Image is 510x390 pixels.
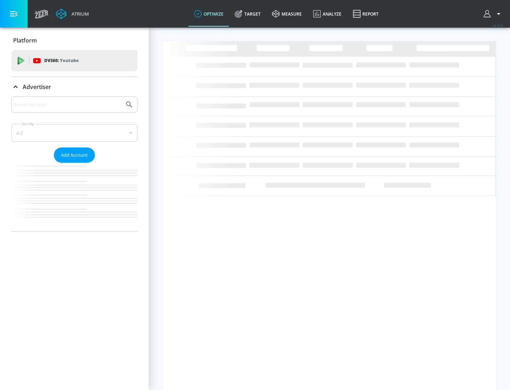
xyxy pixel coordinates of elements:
div: DV360: Youtube [11,50,137,71]
p: Platform [13,37,37,44]
a: Report [347,1,384,27]
a: measure [266,1,307,27]
a: Analyze [307,1,347,27]
a: optimize [188,1,229,27]
button: Add Account [54,147,95,163]
div: A-Z [11,124,137,142]
span: v 4.32.0 [493,23,503,27]
div: Advertiser [11,96,137,232]
p: DV360: [44,57,79,65]
div: Advertiser [11,77,137,97]
p: Youtube [60,57,79,64]
nav: list of Advertiser [11,163,137,232]
a: Atrium [56,9,89,19]
label: Sort By [20,122,35,126]
p: Advertiser [23,83,51,91]
input: Search by name [14,100,121,109]
a: Target [229,1,266,27]
div: Atrium [69,11,89,17]
div: Platform [11,30,137,50]
span: Add Account [61,151,88,159]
